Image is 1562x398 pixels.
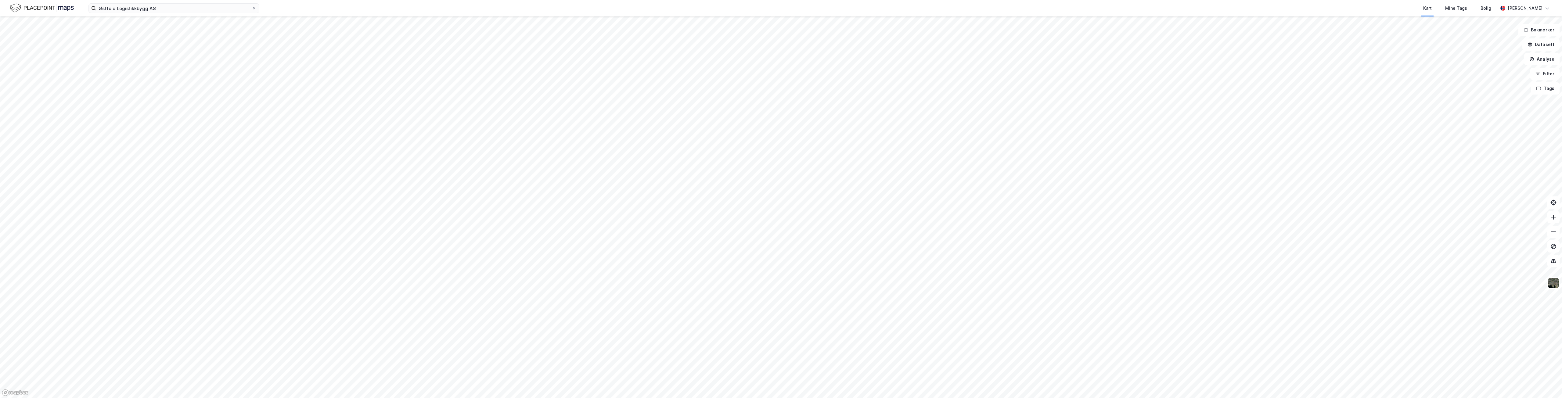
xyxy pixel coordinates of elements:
[10,3,74,13] img: logo.f888ab2527a4732fd821a326f86c7f29.svg
[1423,5,1432,12] div: Kart
[1530,68,1560,80] button: Filter
[2,389,29,396] a: Mapbox homepage
[1445,5,1467,12] div: Mine Tags
[1531,369,1562,398] iframe: Chat Widget
[1548,277,1559,289] img: 9k=
[1524,53,1560,65] button: Analyse
[1518,24,1560,36] button: Bokmerker
[1508,5,1542,12] div: [PERSON_NAME]
[1531,82,1560,95] button: Tags
[96,4,252,13] input: Søk på adresse, matrikkel, gårdeiere, leietakere eller personer
[1481,5,1491,12] div: Bolig
[1522,38,1560,51] button: Datasett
